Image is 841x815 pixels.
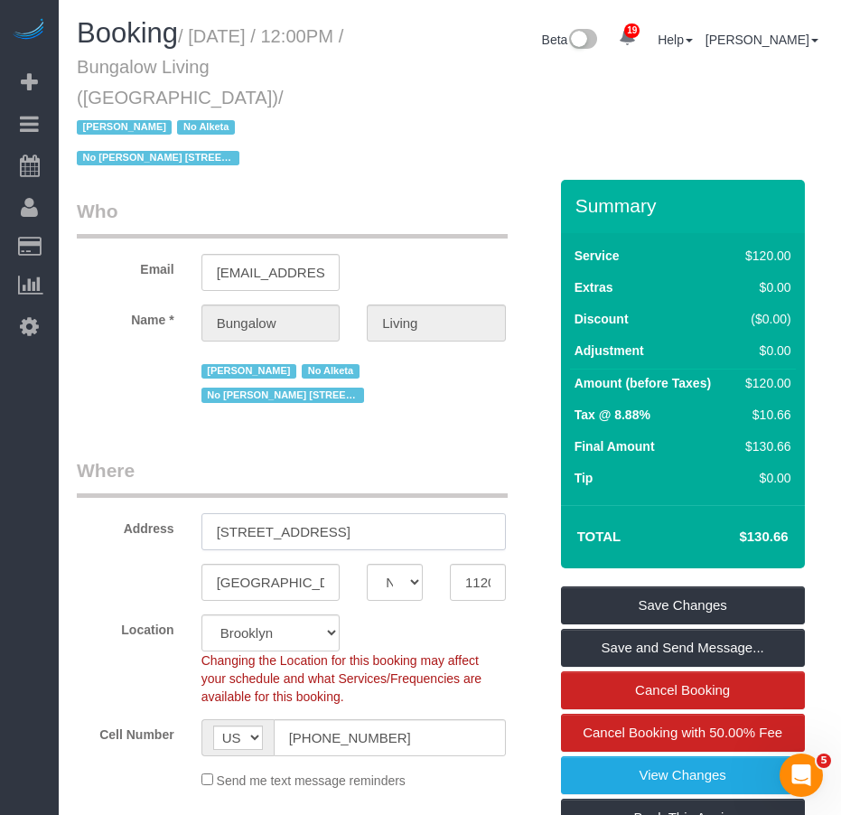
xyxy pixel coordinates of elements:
[561,671,805,709] a: Cancel Booking
[63,614,188,639] label: Location
[624,23,640,38] span: 19
[577,529,621,544] strong: Total
[63,719,188,744] label: Cell Number
[738,310,790,328] div: ($0.00)
[610,18,645,58] a: 19
[201,364,296,379] span: [PERSON_NAME]
[738,469,790,487] div: $0.00
[77,17,178,49] span: Booking
[583,725,782,740] span: Cancel Booking with 50.00% Fee
[542,33,598,47] a: Beta
[575,278,613,296] label: Extras
[77,120,172,135] span: [PERSON_NAME]
[77,151,239,165] span: No [PERSON_NAME] [STREET_ADDRESS]
[738,278,790,296] div: $0.00
[201,254,341,291] input: Email
[63,513,188,538] label: Address
[780,754,823,797] iframe: Intercom live chat
[561,629,805,667] a: Save and Send Message...
[201,564,341,601] input: City
[658,33,693,47] a: Help
[561,586,805,624] a: Save Changes
[367,304,506,342] input: Last Name
[575,406,650,424] label: Tax @ 8.88%
[738,247,790,265] div: $120.00
[575,437,655,455] label: Final Amount
[450,564,506,601] input: Zip Code
[567,29,597,52] img: New interface
[77,198,508,239] legend: Who
[575,247,620,265] label: Service
[77,88,284,169] span: /
[561,714,805,752] a: Cancel Booking with 50.00% Fee
[201,653,482,704] span: Changing the Location for this booking may affect your schedule and what Services/Frequencies are...
[274,719,506,756] input: Cell Number
[575,469,593,487] label: Tip
[217,773,406,788] span: Send me text message reminders
[77,457,508,498] legend: Where
[177,120,235,135] span: No Alketa
[63,254,188,278] label: Email
[63,304,188,329] label: Name *
[738,406,790,424] div: $10.66
[302,364,360,379] span: No Alketa
[817,754,831,768] span: 5
[561,756,805,794] a: View Changes
[77,26,343,169] small: / [DATE] / 12:00PM / Bungalow Living ([GEOGRAPHIC_DATA])
[706,33,818,47] a: [PERSON_NAME]
[738,437,790,455] div: $130.66
[575,195,796,216] h3: Summary
[575,342,644,360] label: Adjustment
[738,342,790,360] div: $0.00
[11,18,47,43] img: Automaid Logo
[575,310,629,328] label: Discount
[685,529,788,545] h4: $130.66
[201,304,341,342] input: First Name
[201,388,364,402] span: No [PERSON_NAME] [STREET_ADDRESS]
[738,374,790,392] div: $120.00
[575,374,711,392] label: Amount (before Taxes)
